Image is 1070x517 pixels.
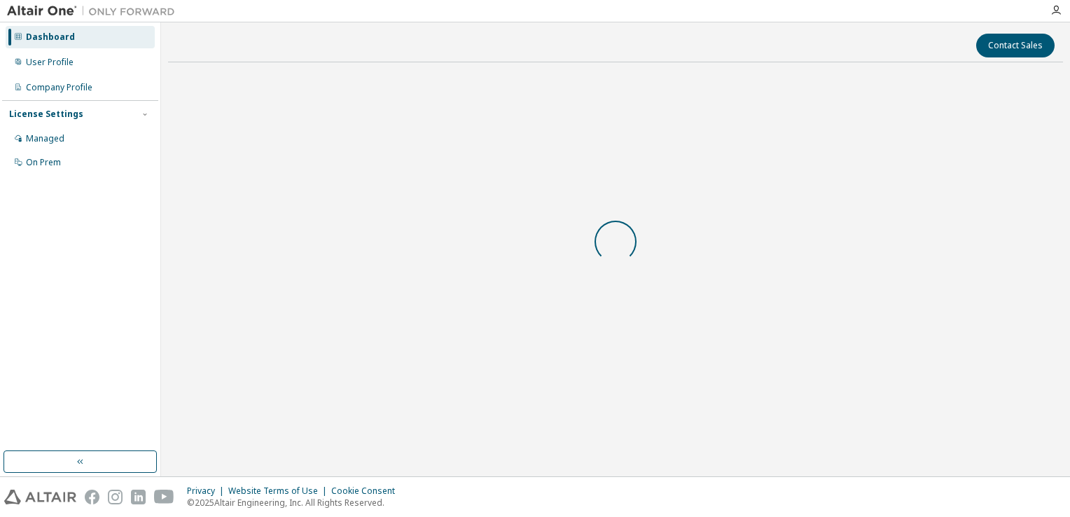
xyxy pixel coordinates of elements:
[976,34,1055,57] button: Contact Sales
[187,485,228,497] div: Privacy
[187,497,403,509] p: © 2025 Altair Engineering, Inc. All Rights Reserved.
[26,57,74,68] div: User Profile
[26,32,75,43] div: Dashboard
[85,490,99,504] img: facebook.svg
[131,490,146,504] img: linkedin.svg
[7,4,182,18] img: Altair One
[108,490,123,504] img: instagram.svg
[26,133,64,144] div: Managed
[26,82,92,93] div: Company Profile
[26,157,61,168] div: On Prem
[4,490,76,504] img: altair_logo.svg
[9,109,83,120] div: License Settings
[228,485,331,497] div: Website Terms of Use
[331,485,403,497] div: Cookie Consent
[154,490,174,504] img: youtube.svg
